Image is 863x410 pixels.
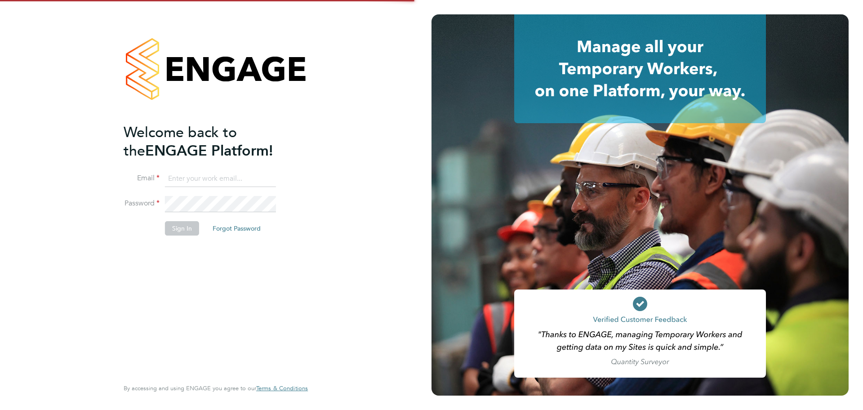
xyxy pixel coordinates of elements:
label: Password [124,199,160,208]
span: By accessing and using ENGAGE you agree to our [124,384,308,392]
span: Terms & Conditions [256,384,308,392]
button: Sign In [165,221,199,236]
button: Forgot Password [205,221,268,236]
h2: ENGAGE Platform! [124,123,299,160]
input: Enter your work email... [165,171,276,187]
label: Email [124,174,160,183]
a: Terms & Conditions [256,385,308,392]
span: Welcome back to the [124,124,237,160]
